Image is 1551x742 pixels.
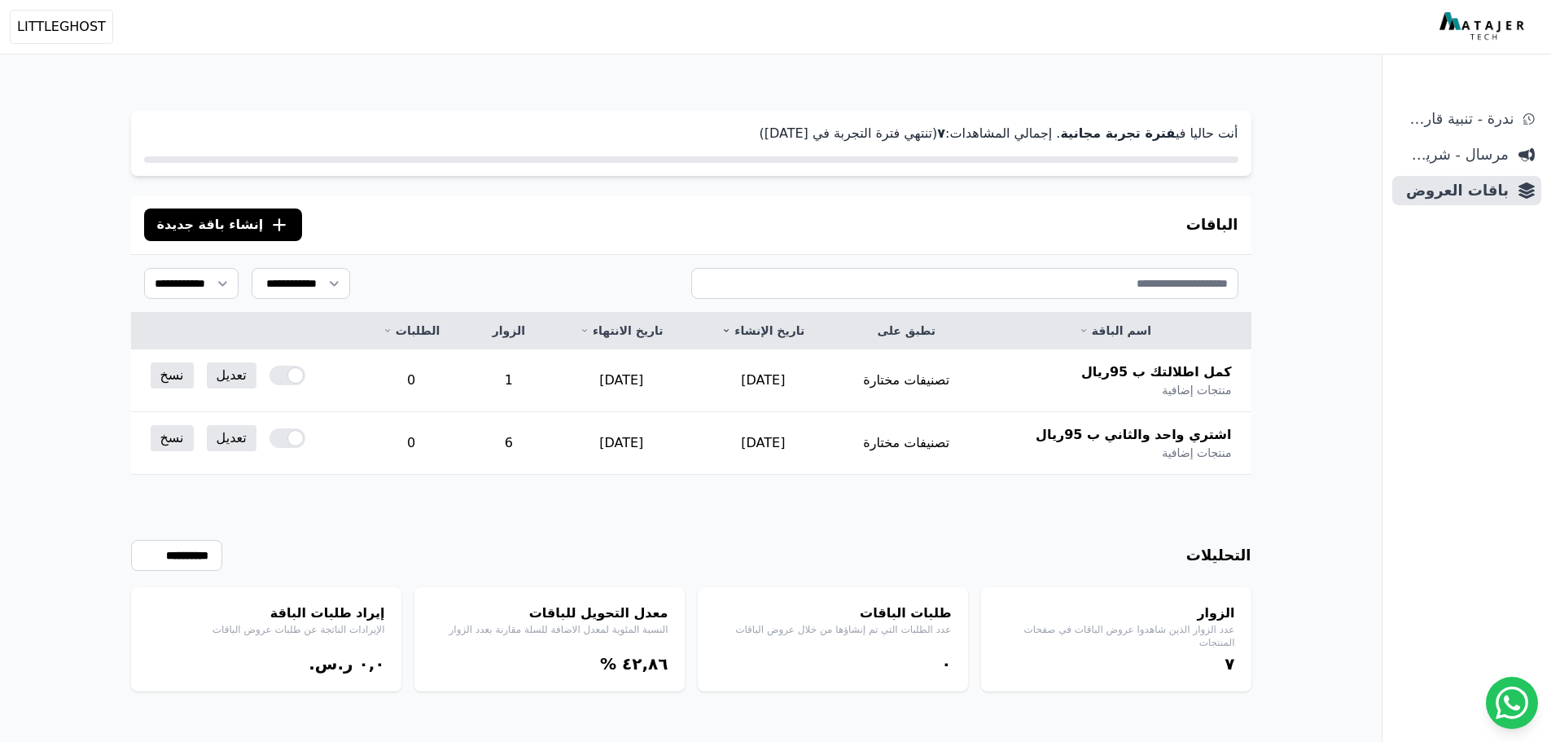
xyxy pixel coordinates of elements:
th: الزوار [467,313,550,349]
p: عدد الطلبات التي تم إنشاؤها من خلال عروض الباقات [714,623,952,636]
a: تاريخ الانتهاء [570,323,673,339]
span: مرسال - شريط دعاية [1399,143,1509,166]
a: نسخ [151,362,194,389]
td: 0 [355,412,467,475]
p: النسبة المئوية لمعدل الاضافة للسلة مقارنة بعدد الزوار [431,623,668,636]
td: تصنيفات مختارة [834,412,979,475]
span: ر.س. [309,654,353,674]
h4: معدل التحويل للباقات [431,604,668,623]
div: ٧ [997,652,1235,675]
img: MatajerTech Logo [1439,12,1528,42]
td: [DATE] [692,412,834,475]
td: تصنيفات مختارة [834,349,979,412]
span: كمل اطلالتك ب 95ريال [1081,362,1232,382]
p: عدد الزوار الذين شاهدوا عروض الباقات في صفحات المنتجات [997,623,1235,649]
a: تعديل [207,425,256,451]
p: الإيرادات الناتجة عن طلبات عروض الباقات [147,623,385,636]
span: منتجات إضافية [1162,382,1231,398]
a: تاريخ الإنشاء [712,323,814,339]
a: تعديل [207,362,256,389]
span: اشتري واحد والثاني ب 95ريال [1036,425,1231,445]
td: [DATE] [550,412,693,475]
td: 6 [467,412,550,475]
h3: التحليلات [1186,544,1251,567]
span: LITTLEGHOST [17,17,106,37]
button: LITTLEGHOST [10,10,113,44]
span: % [600,654,616,674]
td: 1 [467,349,550,412]
h4: طلبات الباقات [714,604,952,623]
h4: إيراد طلبات الباقة [147,604,385,623]
td: [DATE] [550,349,693,412]
div: ۰ [714,652,952,675]
button: إنشاء باقة جديدة [144,209,303,241]
p: أنت حاليا في . إجمالي المشاهدات: (تنتهي فترة التجربة في [DATE]) [144,124,1238,143]
span: ندرة - تنبية قارب علي النفاذ [1399,108,1514,130]
h4: الزوار [997,604,1235,623]
strong: ٧ [937,125,945,141]
h3: الباقات [1186,213,1238,236]
span: إنشاء باقة جديدة [157,215,264,235]
a: نسخ [151,425,194,451]
span: منتجات إضافية [1162,445,1231,461]
td: [DATE] [692,349,834,412]
a: اسم الباقة [998,323,1231,339]
bdi: ۰,۰ [358,654,384,674]
strong: فترة تجربة مجانية [1060,125,1175,141]
span: باقات العروض [1399,179,1509,202]
td: 0 [355,349,467,412]
th: تطبق على [834,313,979,349]
a: الطلبات [375,323,447,339]
bdi: ٤٢,٨٦ [622,654,668,674]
